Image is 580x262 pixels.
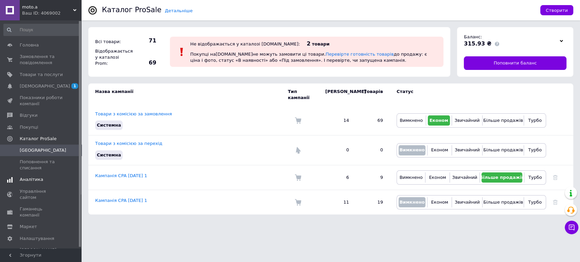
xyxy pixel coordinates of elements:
span: Гаманець компанії [20,206,63,218]
span: Турбо [528,118,542,123]
div: Не відображається у каталозі [DOMAIN_NAME]: [190,41,300,46]
button: Економ [427,172,447,183]
span: Маркет [20,224,37,230]
button: Звичайний [452,172,478,183]
button: Більше продажів [481,172,522,183]
span: Показники роботи компанії [20,95,63,107]
span: Аналітика [20,176,43,183]
span: Баланс: [464,34,482,39]
span: Більше продажів [483,118,523,123]
span: Покупці [20,124,38,130]
span: Економ [431,200,448,205]
button: Більше продажів [484,145,522,155]
button: Звичайний [454,145,480,155]
span: Вимкнено [399,147,424,152]
span: Турбо [528,147,542,152]
span: Товари та послуги [20,72,63,78]
td: Товарів [356,83,390,106]
span: товари [312,41,330,46]
span: Звичайний [455,200,480,205]
span: 71 [133,37,156,44]
span: Налаштування [20,236,54,242]
td: 9 [356,165,390,190]
a: Кампанія CPA [DATE] 1 [95,173,147,178]
span: Турбо [528,175,542,180]
a: Поповнити баланс [464,56,566,70]
td: 11 [318,190,356,214]
span: Звичайний [455,147,480,152]
a: Товари з комісією за замовлення [95,111,172,116]
img: Комісія за замовлення [295,199,301,206]
span: Економ [429,118,448,123]
span: Турбо [528,200,542,205]
button: Чат з покупцем [565,221,578,234]
button: Створити [540,5,573,15]
button: Економ [428,115,450,126]
span: Більше продажів [483,147,523,152]
span: 315.93 ₴ [464,40,491,47]
span: Створити [546,8,568,13]
span: Вимкнено [399,200,424,205]
span: [DEMOGRAPHIC_DATA] [20,83,70,89]
span: 2 [307,40,311,47]
span: Головна [20,42,39,48]
button: Більше продажів [484,197,522,207]
td: 0 [356,135,390,165]
img: Комісія за перехід [295,147,301,154]
button: Більше продажів [484,115,522,126]
span: Поповнення та списання [20,159,63,171]
button: Звичайний [454,197,480,207]
button: Звичайний [454,115,480,126]
input: Пошук [3,24,80,36]
span: [GEOGRAPHIC_DATA] [20,147,66,153]
span: Звичайний [452,175,477,180]
button: Вимкнено [399,197,425,207]
span: Відгуки [20,112,37,118]
span: Економ [429,175,446,180]
a: Перевірте готовність товарів [326,52,394,57]
span: Вимкнено [400,175,423,180]
span: Вимкнено [400,118,423,123]
button: Вимкнено [399,145,425,155]
button: Вимкнено [399,115,424,126]
td: 6 [318,165,356,190]
td: Статус [390,83,546,106]
td: [PERSON_NAME] [318,83,356,106]
button: Вимкнено [399,172,423,183]
span: Більше продажів [483,200,523,205]
td: Назва кампанії [88,83,288,106]
div: Відображається у каталозі Prom: [93,46,131,69]
td: 19 [356,190,390,214]
button: Турбо [526,172,544,183]
span: Економ [431,147,448,152]
img: Комісія за замовлення [295,117,301,124]
span: Системна [97,123,121,128]
button: Економ [429,197,450,207]
td: 0 [318,135,356,165]
td: Тип кампанії [288,83,318,106]
span: 1 [71,83,78,89]
button: Турбо [526,145,544,155]
td: 69 [356,106,390,135]
div: Каталог ProSale [102,6,161,14]
span: Покупці на [DOMAIN_NAME] не можуть замовити ці товари. до продажу: є ціна і фото, статус «В наявн... [190,52,427,63]
a: Видалити [553,200,558,205]
button: Турбо [526,115,544,126]
img: :exclamation: [177,47,187,57]
div: Ваш ID: 4069002 [22,10,82,16]
a: Кампанія CPA [DATE] 1 [95,198,147,203]
button: Турбо [526,197,544,207]
span: Більше продажів [480,175,524,180]
a: Детальніше [165,8,193,13]
div: Всі товари: [93,37,131,46]
td: 14 [318,106,356,135]
button: Економ [429,145,450,155]
span: Каталог ProSale [20,136,56,142]
img: Комісія за замовлення [295,174,301,181]
span: Управління сайтом [20,188,63,201]
span: Замовлення та повідомлення [20,54,63,66]
span: Системна [97,152,121,157]
span: moto.a [22,4,73,10]
a: Товари з комісією за перехід [95,141,162,146]
span: Звичайний [454,118,479,123]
